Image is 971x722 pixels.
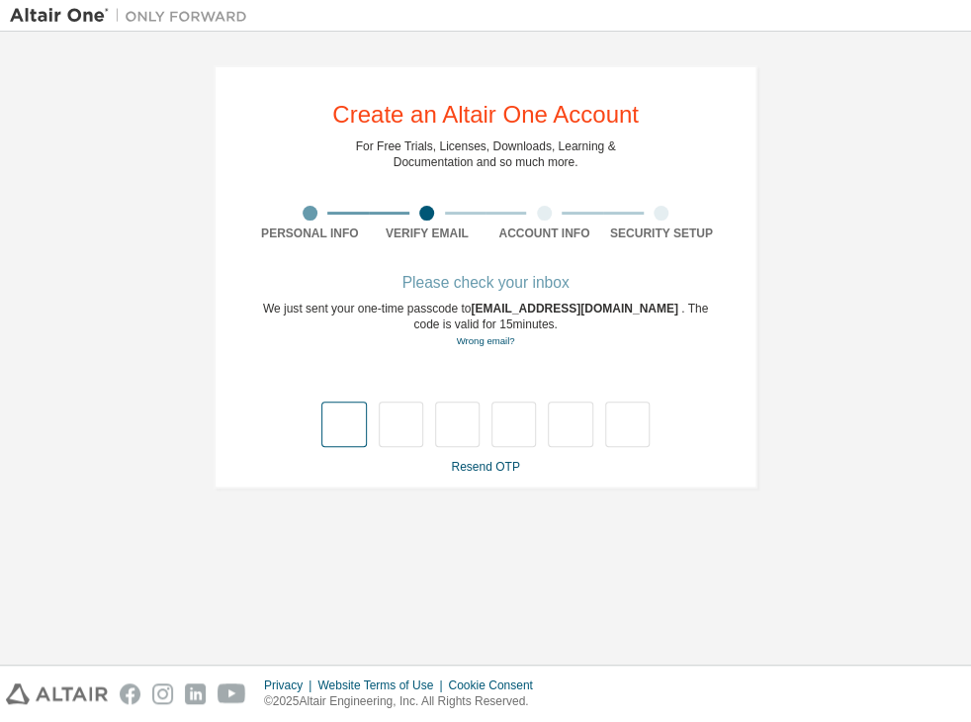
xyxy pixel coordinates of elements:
div: Cookie Consent [448,677,544,693]
a: Resend OTP [451,460,519,474]
div: Security Setup [603,226,721,241]
span: [EMAIL_ADDRESS][DOMAIN_NAME] [471,302,681,316]
img: Altair One [10,6,257,26]
img: instagram.svg [152,683,173,704]
a: Go back to the registration form [456,335,514,346]
div: We just sent your one-time passcode to . The code is valid for 15 minutes. [251,301,720,349]
img: youtube.svg [218,683,246,704]
p: © 2025 Altair Engineering, Inc. All Rights Reserved. [264,693,545,710]
img: altair_logo.svg [6,683,108,704]
img: facebook.svg [120,683,140,704]
div: Create an Altair One Account [332,103,639,127]
div: For Free Trials, Licenses, Downloads, Learning & Documentation and so much more. [356,138,616,170]
div: Personal Info [251,226,369,241]
div: Verify Email [369,226,486,241]
div: Website Terms of Use [317,677,448,693]
div: Please check your inbox [251,277,720,289]
img: linkedin.svg [185,683,206,704]
div: Account Info [485,226,603,241]
div: Privacy [264,677,317,693]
